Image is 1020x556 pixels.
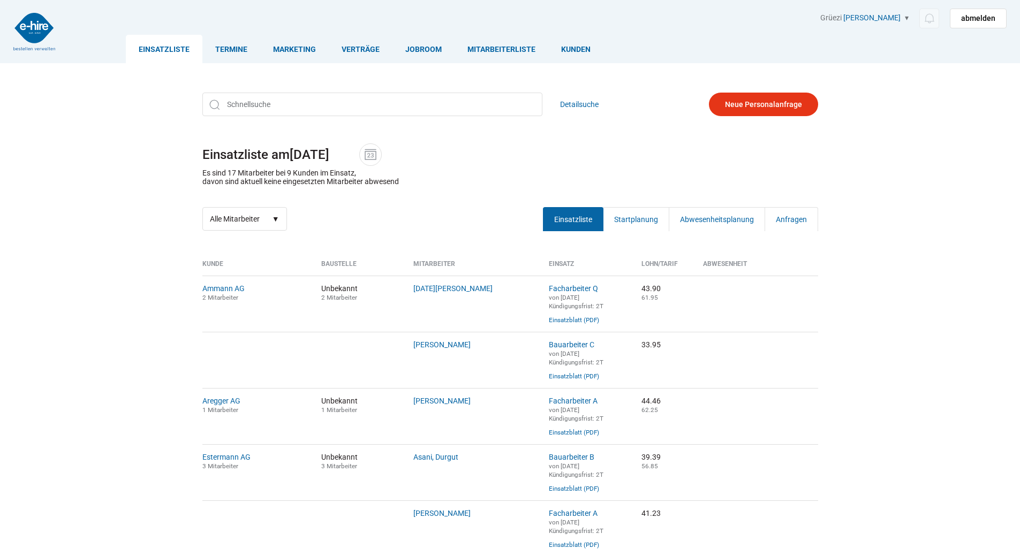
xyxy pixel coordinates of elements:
a: Einsatzblatt (PDF) [549,372,599,380]
a: Einsatzblatt (PDF) [549,485,599,492]
th: Lohn/Tarif [633,260,695,276]
a: Aregger AG [202,397,240,405]
nobr: 43.90 [641,284,661,293]
small: 56.85 [641,462,658,470]
a: Anfragen [765,207,818,231]
a: Detailsuche [560,93,599,116]
a: Startplanung [603,207,669,231]
nobr: 41.23 [641,509,661,517]
small: 3 Mitarbeiter [321,462,357,470]
small: von [DATE] Kündigungsfrist: 2T [549,294,603,310]
th: Abwesenheit [695,260,818,276]
img: logo2.png [13,13,55,50]
th: Kunde [202,260,313,276]
a: Einsatzblatt (PDF) [549,541,599,549]
a: Bauarbeiter B [549,453,594,461]
th: Baustelle [313,260,406,276]
a: Einsatzliste [126,35,202,63]
a: Estermann AG [202,453,251,461]
a: Termine [202,35,260,63]
small: 1 Mitarbeiter [202,406,238,414]
small: 2 Mitarbeiter [202,294,238,301]
a: [PERSON_NAME] [843,13,901,22]
nobr: 44.46 [641,397,661,405]
a: Abwesenheitsplanung [669,207,765,231]
th: Einsatz [541,260,633,276]
a: Facharbeiter A [549,397,598,405]
span: Unbekannt [321,453,398,470]
a: Einsatzblatt (PDF) [549,316,599,324]
a: Jobroom [392,35,455,63]
nobr: 39.39 [641,453,661,461]
a: [PERSON_NAME] [413,340,471,349]
small: von [DATE] Kündigungsfrist: 2T [549,519,603,535]
small: 62.25 [641,406,658,414]
a: Facharbeiter Q [549,284,598,293]
h1: Einsatzliste am [202,143,818,166]
a: [DATE][PERSON_NAME] [413,284,493,293]
a: Kunden [548,35,603,63]
small: 1 Mitarbeiter [321,406,357,414]
p: Es sind 17 Mitarbeiter bei 9 Kunden im Einsatz, davon sind aktuell keine eingesetzten Mitarbeiter... [202,169,399,186]
a: [PERSON_NAME] [413,397,471,405]
a: Asani, Durgut [413,453,458,461]
small: 3 Mitarbeiter [202,462,238,470]
small: von [DATE] Kündigungsfrist: 2T [549,350,603,366]
a: abmelden [950,9,1007,28]
a: Neue Personalanfrage [709,93,818,116]
span: Unbekannt [321,397,398,414]
span: Unbekannt [321,284,398,301]
div: Grüezi [820,13,1007,28]
a: Ammann AG [202,284,245,293]
th: Mitarbeiter [405,260,541,276]
img: icon-notification.svg [923,12,936,25]
a: Facharbeiter A [549,509,598,517]
a: [PERSON_NAME] [413,509,471,517]
small: von [DATE] Kündigungsfrist: 2T [549,462,603,478]
nobr: 33.95 [641,340,661,349]
small: von [DATE] Kündigungsfrist: 2T [549,406,603,422]
a: Einsatzblatt (PDF) [549,429,599,436]
input: Schnellsuche [202,93,542,116]
a: Marketing [260,35,329,63]
a: Bauarbeiter C [549,340,594,349]
small: 2 Mitarbeiter [321,294,357,301]
small: 61.95 [641,294,658,301]
a: Mitarbeiterliste [455,35,548,63]
img: icon-date.svg [362,147,379,163]
a: Verträge [329,35,392,63]
a: Einsatzliste [543,207,603,231]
